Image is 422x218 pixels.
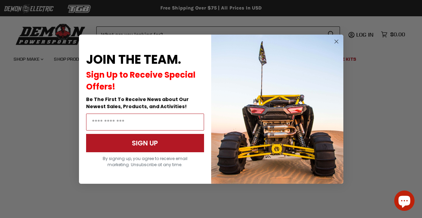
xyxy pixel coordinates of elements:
button: Close dialog [332,37,341,46]
input: Email Address [86,114,204,131]
span: By signing up, you agree to receive email marketing. Unsubscribe at any time. [103,156,187,167]
span: Be The First To Receive News about Our Newest Sales, Products, and Activities! [86,96,189,110]
span: Sign Up to Receive Special Offers! [86,69,196,92]
button: SIGN UP [86,134,204,152]
img: a9095488-b6e7-41ba-879d-588abfab540b.jpeg [211,35,343,184]
span: JOIN THE TEAM. [86,51,181,68]
inbox-online-store-chat: Shopify online store chat [392,191,417,213]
